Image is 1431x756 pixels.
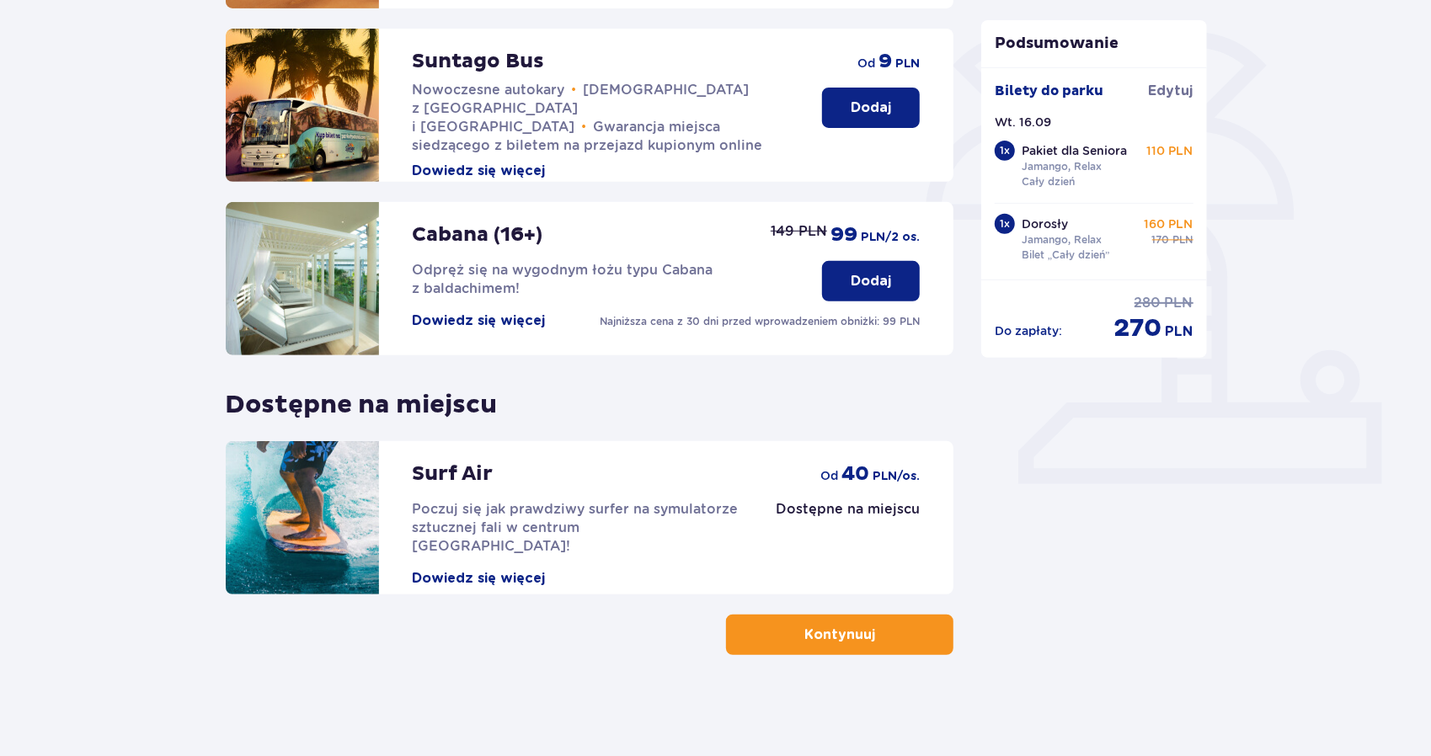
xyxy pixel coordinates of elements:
[600,314,920,329] p: Najniższa cena z 30 dni przed wprowadzeniem obniżki: 99 PLN
[861,229,920,246] p: PLN /2 os.
[413,262,713,296] span: Odpręż się na wygodnym łożu typu Cabana z baldachimem!
[1022,159,1102,174] p: Jamango, Relax
[413,461,494,487] p: Surf Air
[1135,294,1161,312] p: 280
[413,501,739,554] span: Poczuj się jak prawdziwy surfer na symulatorze sztucznej fali w centrum [GEOGRAPHIC_DATA]!
[895,56,920,72] p: PLN
[413,49,545,74] p: Suntago Bus
[822,88,920,128] button: Dodaj
[726,615,953,655] button: Kontynuuj
[981,34,1207,54] p: Podsumowanie
[226,29,379,182] img: attraction
[857,55,875,72] p: od
[841,461,869,487] p: 40
[995,82,1103,100] p: Bilety do parku
[413,82,565,98] span: Nowoczesne autokary
[1022,174,1075,189] p: Cały dzień
[413,82,750,135] span: [DEMOGRAPHIC_DATA] z [GEOGRAPHIC_DATA] i [GEOGRAPHIC_DATA]
[822,261,920,301] button: Dodaj
[572,82,577,98] span: •
[413,162,546,180] button: Dowiedz się więcej
[226,375,498,421] p: Dostępne na miejscu
[771,222,827,241] p: 149 PLN
[1165,294,1193,312] p: PLN
[995,322,1062,339] p: Do zapłaty :
[995,214,1015,234] div: 1 x
[995,141,1015,161] div: 1 x
[1145,216,1193,232] p: 160 PLN
[226,441,379,594] img: attraction
[851,98,891,117] p: Dodaj
[1147,142,1193,159] p: 110 PLN
[1022,216,1068,232] p: Dorosły
[873,468,920,485] p: PLN /os.
[413,569,546,588] button: Dowiedz się więcej
[776,500,920,519] p: Dostępne na miejscu
[1149,82,1193,100] a: Edytuj
[226,202,379,355] img: attraction
[1022,248,1110,263] p: Bilet „Cały dzień”
[413,311,546,330] button: Dowiedz się więcej
[830,222,857,248] p: 99
[804,626,875,644] p: Kontynuuj
[1173,232,1193,248] p: PLN
[1022,232,1102,248] p: Jamango, Relax
[1114,312,1162,344] p: 270
[413,222,543,248] p: Cabana (16+)
[1152,232,1170,248] p: 170
[582,119,587,136] span: •
[995,114,1051,130] p: Wt. 16.09
[851,272,891,290] p: Dodaj
[878,49,892,74] p: 9
[1022,142,1127,159] p: Pakiet dla Seniora
[820,467,838,484] p: od
[1166,322,1193,341] p: PLN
